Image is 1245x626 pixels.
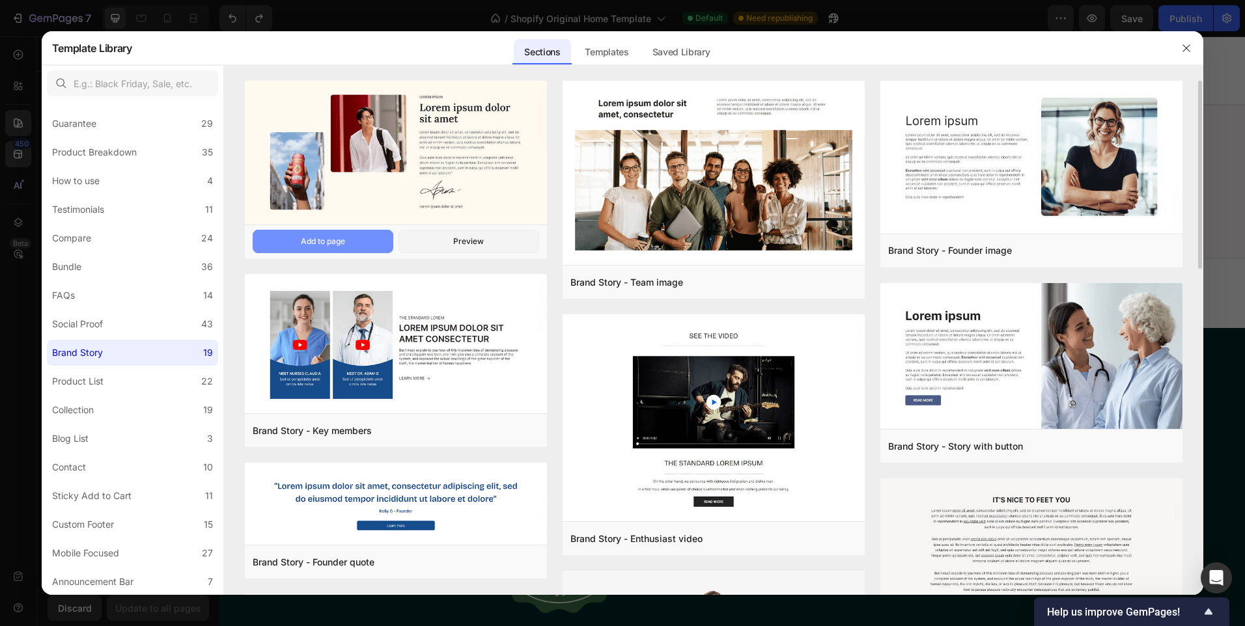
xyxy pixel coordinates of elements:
img: 432750572815254551-ceabd735-c723-42b5-9a96-decdafb7f1fa.svg [262,422,417,577]
div: 4 [207,173,213,189]
div: Bundle [52,259,81,275]
div: 15 [204,517,213,532]
div: 35 [202,144,213,160]
div: Preview [453,236,484,247]
img: brf-1.png [880,81,1182,236]
img: brf-2.png [245,463,547,547]
img: brf.png [245,81,547,226]
div: 7 [208,574,213,590]
div: Brand Story - Enthusiast video [570,531,703,547]
div: Open Intercom Messenger [1201,562,1232,593]
button: Discover <i>'The Root Of Love'</i> ! [384,115,644,156]
div: Discover ! [435,124,593,146]
div: Announcement Bar [52,574,133,590]
div: Mobile Focused [52,545,119,561]
span: Featured collection [484,249,563,265]
div: 3 [207,431,213,446]
div: Collection [52,402,94,418]
div: 29 [201,116,213,131]
div: 11 [205,488,213,504]
button: Show survey - Help us improve GemPages! [1047,604,1216,619]
div: 22 [201,374,213,389]
div: 43 [201,316,213,332]
i: 'The Root Of Love' [486,124,590,146]
div: Saved Library [642,39,721,65]
div: How to use [52,173,100,189]
div: Brand Story [52,345,103,361]
img: brs.png [880,283,1182,432]
img: brt.png [563,81,865,267]
input: E.g.: Black Friday, Sale, etc. [47,70,218,96]
div: Sticky Add to Cart [52,488,132,504]
div: 19 [203,402,213,418]
img: brk.png [245,274,547,416]
p: Lorem ipsum dolor sit amet, consectetur adipiscing elit, sed do eiusmod tempor incididunt ut labo... [480,423,762,477]
button: Dot [529,23,537,31]
div: Contact [52,459,86,475]
div: Brand Story - Founder quote [253,554,374,570]
div: 11 [205,202,213,217]
div: 24 [201,230,213,246]
button: Preview [399,230,539,253]
p: Lorem ipsum dolor sit amet, consectetur adipiscing [481,532,719,543]
button: Dot [516,23,524,31]
div: 27 [202,545,213,561]
span: Help us improve GemPages! [1047,606,1201,618]
div: Brand Story - Founder image [888,243,1012,258]
div: Social Proof [52,316,103,332]
div: Add to page [301,236,345,247]
h2: Lorem ipsum dolor sit amet [262,344,764,380]
div: Product Breakdown [52,144,137,160]
div: 36 [201,259,213,275]
div: 19 [203,345,213,361]
div: Choose package now [540,502,643,516]
h2: Template Library [52,31,132,65]
button: Dot [503,23,511,31]
div: Custom Footer [52,517,114,532]
div: Brand Story - Story with button [888,439,1023,454]
div: Blog List [52,431,89,446]
div: 10 [203,459,213,475]
div: Brand Story - Team image [570,275,683,290]
div: Templates [574,39,639,65]
div: Compare [52,230,91,246]
div: Sections [514,39,570,65]
button: Dot [490,23,497,31]
div: Brand Story - Key members [253,423,372,439]
button: Choose package now [479,495,720,524]
button: Add to page [253,230,393,253]
div: FAQs [52,288,75,303]
div: Testimonials [52,202,104,217]
div: Guarantee [52,116,96,131]
div: 14 [203,288,213,303]
div: Product List [52,374,104,389]
img: bre.png [563,314,865,524]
